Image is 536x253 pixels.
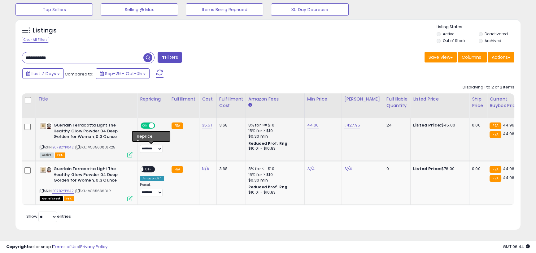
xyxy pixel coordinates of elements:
p: Listing States: [437,24,521,30]
span: 44.96 [503,122,515,128]
div: Amazon AI * [140,132,164,138]
a: B07B2YP642 [52,188,74,194]
div: 15% for > $10 [248,128,300,134]
a: N/A [344,166,352,172]
span: ON [141,123,149,128]
div: Fulfillment Cost [219,96,243,109]
b: Guerlain Terracotta Light The Healthy Glow Powder 04 Deep Golden for Women, 0.3 Ounce [54,166,129,185]
span: OFF [143,167,153,172]
small: FBA [172,122,183,129]
strong: Copyright [6,244,29,250]
span: Compared to: [65,71,93,77]
div: 8% for <= $10 [248,166,300,172]
span: FBA [55,152,65,158]
div: $76.00 [413,166,464,172]
div: 0 [386,166,406,172]
h5: Listings [33,26,57,35]
button: 30 Day Decrease [271,3,348,16]
span: 44.96 [503,166,515,172]
button: Save View [425,52,457,62]
a: B07B2YP642 [52,145,74,150]
a: Terms of Use [53,244,79,250]
div: Displaying 1 to 2 of 2 items [463,84,514,90]
small: FBA [490,166,501,173]
span: FBA [64,196,74,201]
div: [PERSON_NAME] [344,96,381,102]
div: $10.01 - $10.83 [248,190,300,195]
a: 35.51 [202,122,212,128]
b: Guerlain Terracotta Light The Healthy Glow Powder 04 Deep Golden for Women, 0.3 Ounce [54,122,129,141]
div: Listed Price [413,96,467,102]
a: 44.00 [307,122,319,128]
a: 1,427.95 [344,122,360,128]
button: Selling @ Max [101,3,178,16]
div: seller snap | | [6,244,107,250]
div: Fulfillment [172,96,197,102]
a: Privacy Policy [80,244,107,250]
span: OFF [154,123,164,128]
label: Out of Stock [442,38,465,43]
span: | SKU: VC35636DLR25 [75,145,115,150]
button: Last 7 Days [22,68,64,79]
a: N/A [307,166,315,172]
b: Listed Price: [413,122,441,128]
div: ASIN: [40,122,133,157]
b: Reduced Prof. Rng. [248,141,289,146]
div: Repricing [140,96,166,102]
b: Listed Price: [413,166,441,172]
span: | SKU: VC35636DLR [75,188,111,193]
span: 44.96 [503,131,515,137]
div: 0.00 [472,166,482,172]
a: N/A [202,166,209,172]
div: Preset: [140,183,164,197]
button: Columns [458,52,487,62]
div: Preset: [140,139,164,153]
div: Min Price [307,96,339,102]
img: 31Mv7iDrVgL._SL40_.jpg [40,166,52,173]
div: 0.00 [472,122,482,128]
div: Current Buybox Price [490,96,521,109]
button: Top Sellers [15,3,93,16]
div: $10.01 - $10.83 [248,146,300,151]
span: All listings currently available for purchase on Amazon [40,152,54,158]
div: Amazon AI * [140,176,164,181]
span: All listings that are currently out of stock and unavailable for purchase on Amazon [40,196,63,201]
div: Clear All Filters [22,37,49,43]
button: Filters [158,52,182,63]
div: $45.00 [413,122,464,128]
div: $0.30 min [248,178,300,183]
small: Amazon Fees. [248,102,252,108]
small: FBA [490,175,501,182]
div: Ship Price [472,96,484,109]
div: 3.68 [219,122,241,128]
div: ASIN: [40,166,133,200]
div: 3.68 [219,166,241,172]
div: Amazon Fees [248,96,302,102]
label: Active [442,31,454,36]
div: 15% for > $10 [248,172,300,178]
div: Title [38,96,135,102]
label: Archived [485,38,501,43]
span: Sep-29 - Oct-05 [105,71,142,77]
button: Items Being Repriced [186,3,263,16]
span: 44.96 [503,175,515,181]
small: FBA [172,166,183,173]
span: Columns [462,54,481,60]
div: $0.30 min [248,134,300,139]
span: 2025-10-13 06:44 GMT [503,244,530,250]
button: Actions [488,52,514,62]
div: 24 [386,122,406,128]
div: Fulfillable Quantity [386,96,408,109]
small: FBA [490,122,501,129]
button: Sep-29 - Oct-05 [96,68,150,79]
div: Cost [202,96,214,102]
label: Deactivated [485,31,508,36]
img: 31Mv7iDrVgL._SL40_.jpg [40,122,52,129]
small: FBA [490,131,501,138]
div: 8% for <= $10 [248,122,300,128]
span: Show: entries [26,213,71,219]
span: Last 7 Days [32,71,56,77]
b: Reduced Prof. Rng. [248,184,289,190]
